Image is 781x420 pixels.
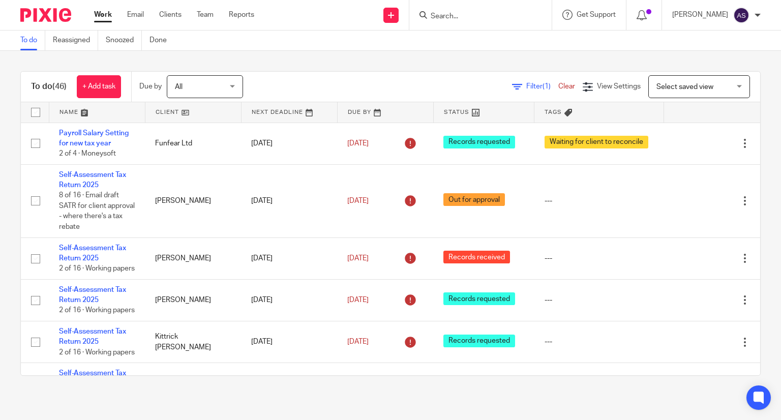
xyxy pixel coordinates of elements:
[347,140,369,147] span: [DATE]
[59,349,135,356] span: 2 of 16 · Working papers
[443,335,515,347] span: Records requested
[526,83,558,90] span: Filter
[443,251,510,263] span: Records received
[545,136,648,148] span: Waiting for client to reconcile
[145,279,241,321] td: [PERSON_NAME]
[145,123,241,164] td: Funfear Ltd
[241,279,337,321] td: [DATE]
[197,10,214,20] a: Team
[59,265,135,273] span: 2 of 16 · Working papers
[241,321,337,363] td: [DATE]
[347,338,369,345] span: [DATE]
[59,192,135,231] span: 8 of 16 · Email draft SATR for client approval - where there's a tax rebate
[733,7,749,23] img: svg%3E
[20,8,71,22] img: Pixie
[145,237,241,279] td: [PERSON_NAME]
[145,321,241,363] td: Kittrick [PERSON_NAME]
[77,75,121,98] a: + Add task
[545,109,562,115] span: Tags
[127,10,144,20] a: Email
[59,370,126,387] a: Self-Assessment Tax Return 2025
[59,130,129,147] a: Payroll Salary Setting for new tax year
[52,82,67,91] span: (46)
[656,83,713,91] span: Select saved view
[430,12,521,21] input: Search
[59,328,126,345] a: Self-Assessment Tax Return 2025
[241,237,337,279] td: [DATE]
[672,10,728,20] p: [PERSON_NAME]
[229,10,254,20] a: Reports
[558,83,575,90] a: Clear
[241,123,337,164] td: [DATE]
[159,10,182,20] a: Clients
[443,136,515,148] span: Records requested
[59,307,135,314] span: 2 of 16 · Working papers
[241,164,337,237] td: [DATE]
[59,150,116,157] span: 2 of 4 · Moneysoft
[94,10,112,20] a: Work
[241,363,337,405] td: [DATE]
[20,31,45,50] a: To do
[545,253,654,263] div: ---
[545,337,654,347] div: ---
[443,292,515,305] span: Records requested
[175,83,183,91] span: All
[347,255,369,262] span: [DATE]
[31,81,67,92] h1: To do
[59,286,126,304] a: Self-Assessment Tax Return 2025
[59,245,126,262] a: Self-Assessment Tax Return 2025
[443,193,505,206] span: Out for approval
[347,296,369,304] span: [DATE]
[145,363,241,405] td: The Reigate Pop Up
[145,164,241,237] td: [PERSON_NAME]
[597,83,641,90] span: View Settings
[139,81,162,92] p: Due by
[347,197,369,204] span: [DATE]
[106,31,142,50] a: Snoozed
[543,83,551,90] span: (1)
[577,11,616,18] span: Get Support
[53,31,98,50] a: Reassigned
[149,31,174,50] a: Done
[545,295,654,305] div: ---
[59,171,126,189] a: Self-Assessment Tax Return 2025
[545,196,654,206] div: ---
